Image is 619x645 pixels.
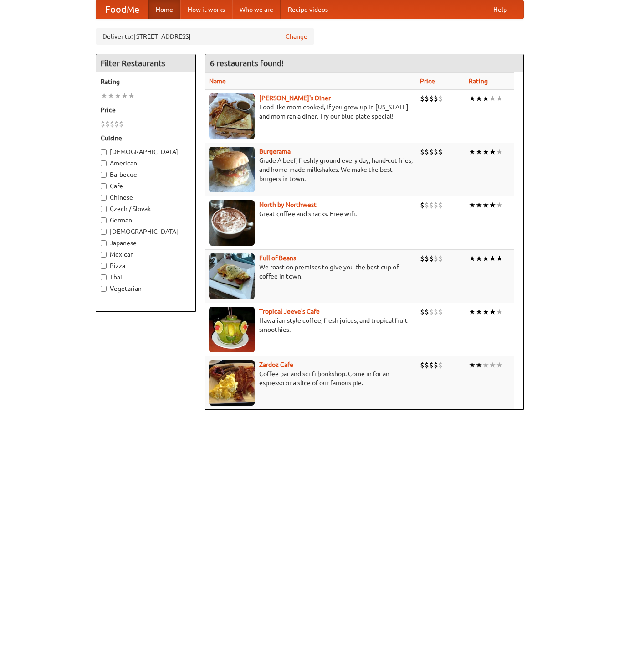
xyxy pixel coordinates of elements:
[434,147,438,157] li: $
[110,119,114,129] li: $
[425,200,429,210] li: $
[469,360,476,370] li: ★
[496,307,503,317] li: ★
[101,181,191,191] label: Cafe
[429,93,434,103] li: $
[232,0,281,19] a: Who we are
[101,91,107,101] li: ★
[489,307,496,317] li: ★
[101,217,107,223] input: German
[489,93,496,103] li: ★
[425,307,429,317] li: $
[101,227,191,236] label: [DEMOGRAPHIC_DATA]
[438,147,443,157] li: $
[469,200,476,210] li: ★
[101,204,191,213] label: Czech / Slovak
[420,200,425,210] li: $
[209,200,255,246] img: north.jpg
[209,307,255,352] img: jeeves.jpg
[434,93,438,103] li: $
[180,0,232,19] a: How it works
[101,149,107,155] input: [DEMOGRAPHIC_DATA]
[482,307,489,317] li: ★
[101,119,105,129] li: $
[209,316,413,334] p: Hawaiian style coffee, fresh juices, and tropical fruit smoothies.
[489,147,496,157] li: ★
[496,360,503,370] li: ★
[496,93,503,103] li: ★
[496,200,503,210] li: ★
[101,263,107,269] input: Pizza
[434,360,438,370] li: $
[286,32,307,41] a: Change
[469,253,476,263] li: ★
[438,200,443,210] li: $
[210,59,284,67] ng-pluralize: 6 restaurants found!
[420,307,425,317] li: $
[209,360,255,406] img: zardoz.jpg
[496,253,503,263] li: ★
[429,147,434,157] li: $
[469,307,476,317] li: ★
[101,195,107,201] input: Chinese
[209,369,413,387] p: Coffee bar and sci-fi bookshop. Come in for an espresso or a slice of our famous pie.
[121,91,128,101] li: ★
[128,91,135,101] li: ★
[259,361,293,368] a: Zardoz Cafe
[101,134,191,143] h5: Cuisine
[96,54,195,72] h4: Filter Restaurants
[209,77,226,85] a: Name
[101,172,107,178] input: Barbecue
[425,253,429,263] li: $
[259,94,331,102] a: [PERSON_NAME]'s Diner
[101,216,191,225] label: German
[107,91,114,101] li: ★
[469,147,476,157] li: ★
[148,0,180,19] a: Home
[105,119,110,129] li: $
[476,147,482,157] li: ★
[496,147,503,157] li: ★
[429,360,434,370] li: $
[429,200,434,210] li: $
[119,119,123,129] li: $
[438,253,443,263] li: $
[438,93,443,103] li: $
[259,201,317,208] b: North by Northwest
[101,105,191,114] h5: Price
[425,93,429,103] li: $
[420,77,435,85] a: Price
[482,147,489,157] li: ★
[429,253,434,263] li: $
[101,193,191,202] label: Chinese
[96,0,148,19] a: FoodMe
[281,0,335,19] a: Recipe videos
[476,360,482,370] li: ★
[101,240,107,246] input: Japanese
[209,147,255,192] img: burgerama.jpg
[434,253,438,263] li: $
[486,0,514,19] a: Help
[259,308,320,315] a: Tropical Jeeve's Cafe
[259,254,296,262] a: Full of Beans
[434,307,438,317] li: $
[482,93,489,103] li: ★
[101,183,107,189] input: Cafe
[489,253,496,263] li: ★
[438,360,443,370] li: $
[420,147,425,157] li: $
[101,229,107,235] input: [DEMOGRAPHIC_DATA]
[96,28,314,45] div: Deliver to: [STREET_ADDRESS]
[425,360,429,370] li: $
[434,200,438,210] li: $
[101,159,191,168] label: American
[101,252,107,258] input: Mexican
[209,103,413,121] p: Food like mom cooked, if you grew up in [US_STATE] and mom ran a diner. Try our blue plate special!
[489,360,496,370] li: ★
[101,77,191,86] h5: Rating
[114,91,121,101] li: ★
[420,360,425,370] li: $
